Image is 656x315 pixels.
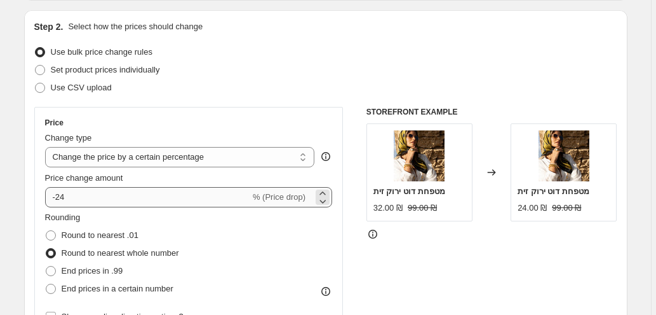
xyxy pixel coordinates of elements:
span: Use CSV upload [51,83,112,92]
span: Price change amount [45,173,123,183]
span: % (Price drop) [253,192,305,202]
strike: 99.00 ₪ [408,202,437,214]
h3: Price [45,118,64,128]
span: End prices in .99 [62,266,123,276]
span: מטפחת דוט ירוק זית [518,186,589,196]
span: Change type [45,133,92,143]
span: Round to nearest whole number [62,248,179,258]
span: Set product prices individually [51,65,160,74]
span: Use bulk price change rules [51,47,152,57]
h6: STOREFRONT EXAMPLE [366,107,617,117]
img: bec91242ac110f755db29630f87d85b7_80x.jpg [394,130,445,181]
p: Select how the prices should change [68,20,203,33]
span: Round to nearest .01 [62,230,138,240]
h2: Step 2. [34,20,64,33]
strike: 99.00 ₪ [552,202,581,214]
div: 32.00 ₪ [373,202,403,214]
div: 24.00 ₪ [518,202,547,214]
span: End prices in a certain number [62,284,173,293]
input: -15 [45,187,250,207]
span: Rounding [45,213,81,222]
img: bec91242ac110f755db29630f87d85b7_80x.jpg [539,130,589,181]
span: מטפחת דוט ירוק זית [373,186,445,196]
div: help [319,150,332,163]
